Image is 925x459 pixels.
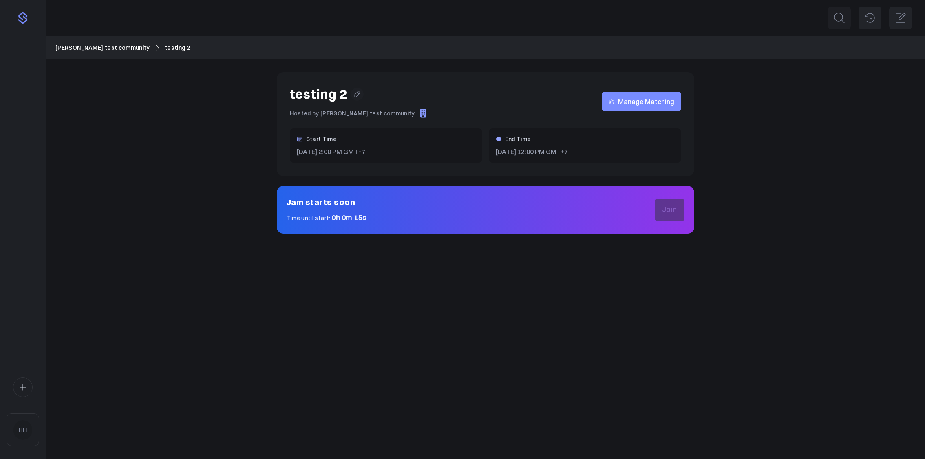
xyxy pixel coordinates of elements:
a: testing 2 [165,43,190,52]
p: Hosted by [PERSON_NAME] test community [290,109,415,118]
span: Time until start: [287,214,331,222]
h3: Start Time [306,135,337,143]
img: default_company-f8efef40e46bb5c9bec7e5250ec8e346ba998c542c8e948b41fbc52213a8e794.png [418,108,428,118]
img: HH [13,420,32,440]
a: Manage Matching [602,92,681,111]
button: Join [655,199,684,221]
h1: testing 2 [290,85,347,104]
h2: Jam starts soon [287,196,355,209]
h3: End Time [505,135,531,143]
p: [DATE] 2:00 PM GMT+7 [296,147,476,157]
nav: Breadcrumb [55,43,915,52]
img: purple-logo-18f04229334c5639164ff563510a1dba46e1211543e89c7069427642f6c28bac.png [16,11,29,24]
a: [PERSON_NAME] test community [55,43,150,52]
span: 0h 0m 15s [331,213,366,222]
p: [DATE] 12:00 PM GMT+7 [495,147,675,157]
